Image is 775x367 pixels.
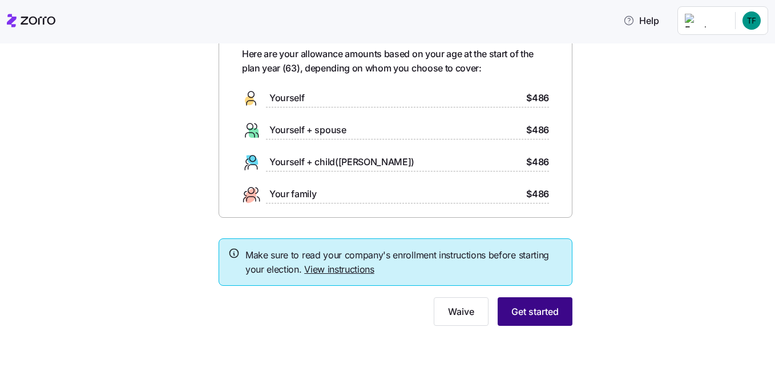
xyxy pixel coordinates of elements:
[742,11,761,30] img: cdd6ae9a3a450b46e93093c720fc253f
[685,14,726,27] img: Employer logo
[245,248,563,277] span: Make sure to read your company's enrollment instructions before starting your election.
[434,297,489,326] button: Waive
[269,155,414,169] span: Yourself + child([PERSON_NAME])
[526,155,549,169] span: $486
[614,9,668,32] button: Help
[242,47,549,75] span: Here are your allowance amounts based on your age at the start of the plan year ( 63 ), depending...
[269,91,304,105] span: Yourself
[498,297,572,326] button: Get started
[526,187,549,201] span: $486
[623,14,659,27] span: Help
[269,123,346,137] span: Yourself + spouse
[511,305,559,318] span: Get started
[269,187,316,201] span: Your family
[304,264,374,275] a: View instructions
[448,305,474,318] span: Waive
[526,91,549,105] span: $486
[526,123,549,137] span: $486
